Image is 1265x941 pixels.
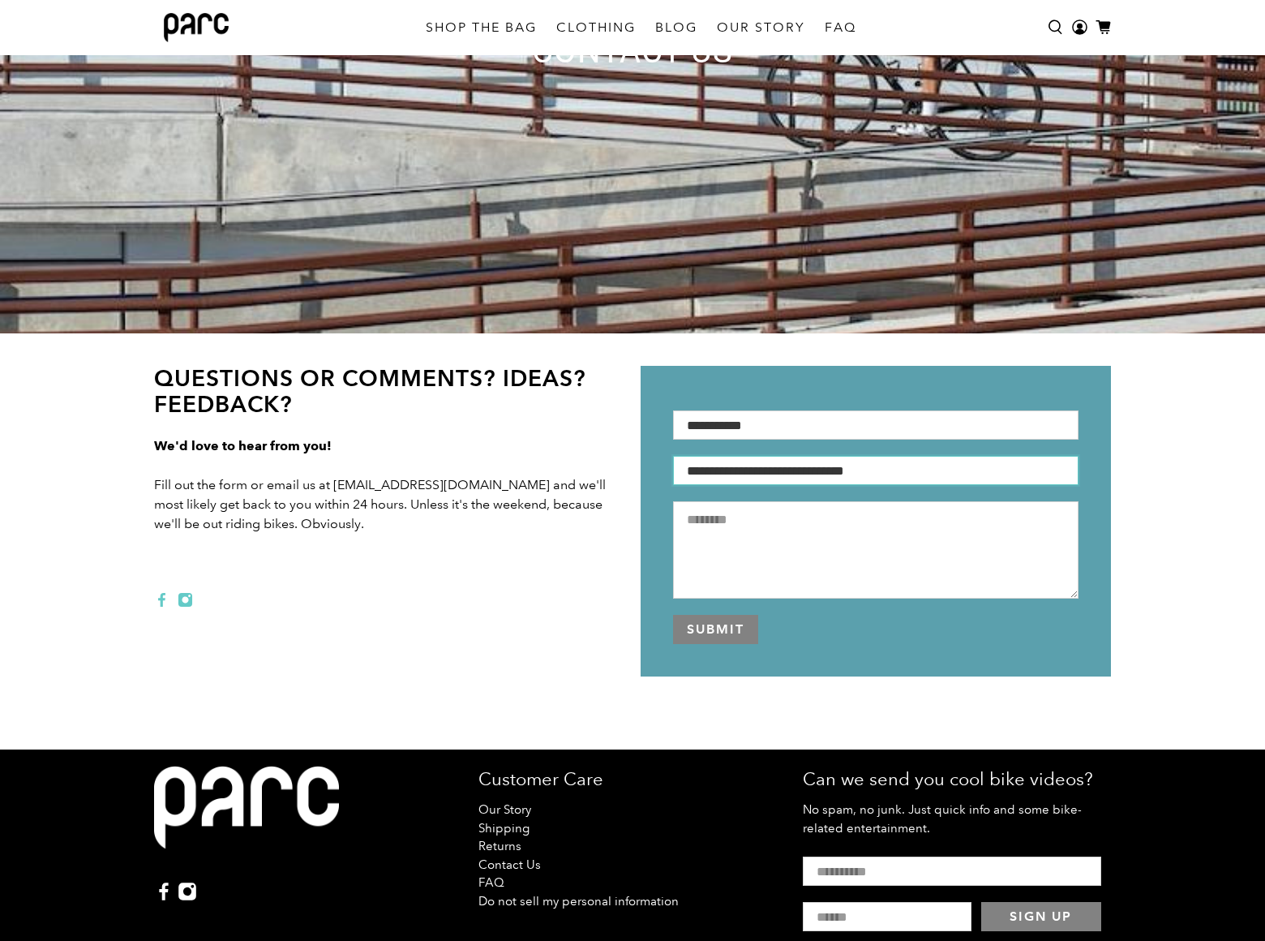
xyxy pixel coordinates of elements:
a: white parc logo on black background [154,766,339,866]
p: Can we send you cool bike videos? [803,766,1111,793]
a: Our Story [478,802,531,817]
a: FAQ [815,5,866,50]
p: Customer Care [478,766,787,793]
strong: We'd love to hear from you! [154,438,332,453]
a: OUR STORY [707,5,815,50]
button: Submit [673,615,758,644]
a: FAQ [478,875,504,890]
a: Do not sell my personal information [478,894,679,909]
span: QUESTIONS OR COMMENTS? IDEAS? FEEDBACK? [154,364,586,418]
a: Returns [478,839,521,853]
a: BLOG [645,5,707,50]
h1: CONTACT US [268,33,997,70]
a: SHOP THE BAG [416,5,547,50]
img: parc bag logo [164,13,229,42]
a: CLOTHING [547,5,645,50]
img: white parc logo on black background [154,766,339,849]
p: No spam, no junk. Just quick info and some bike-related entertainment. [803,801,1111,837]
p: Fill out the form or email us at [EMAIL_ADDRESS][DOMAIN_NAME] and we'll most likely get back to y... [154,436,624,573]
a: Contact Us [478,857,541,872]
a: Shipping [478,821,530,836]
button: Sign Up [981,902,1101,931]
